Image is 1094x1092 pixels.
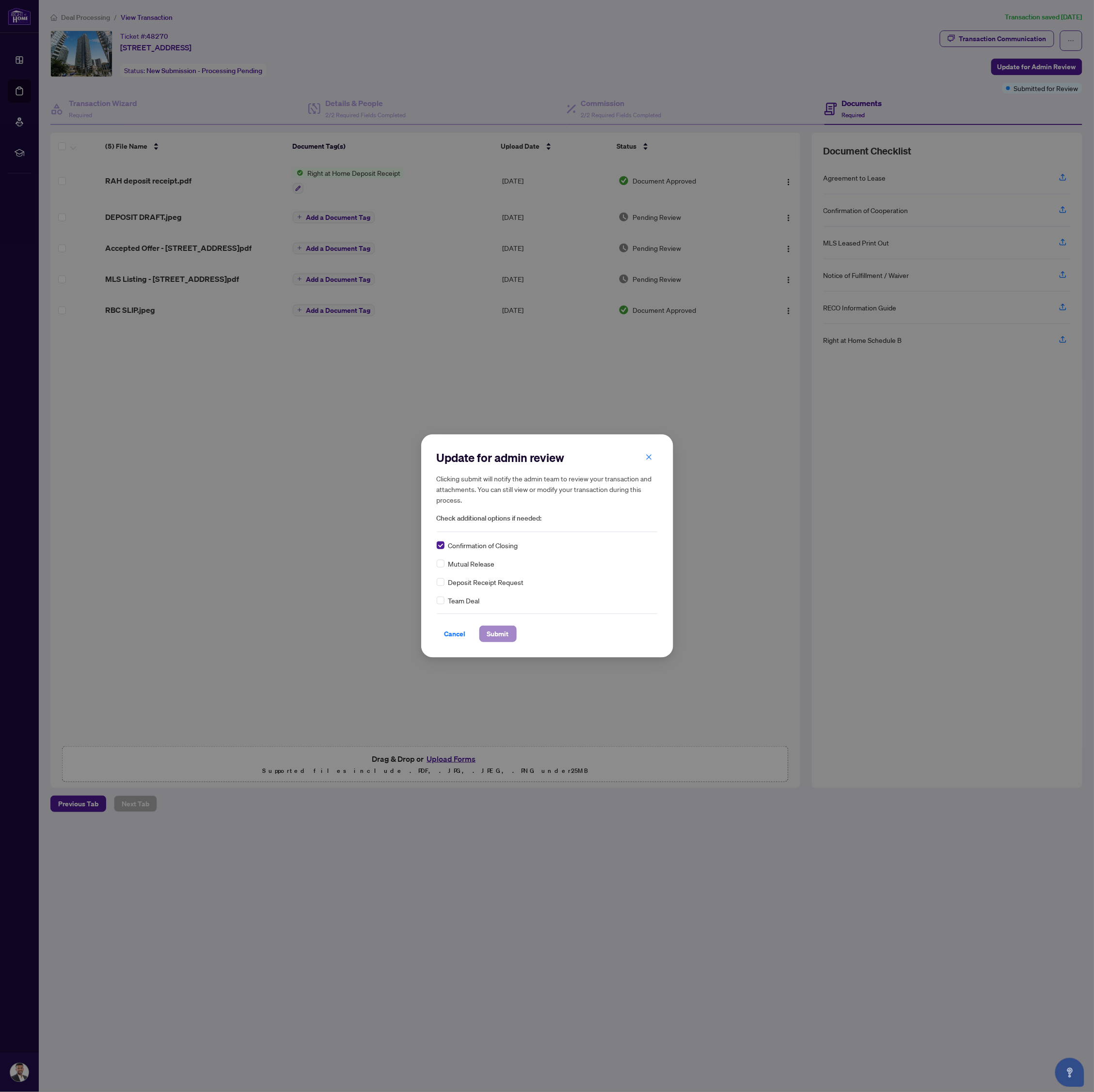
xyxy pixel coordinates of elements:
span: Confirmation of Closing [448,540,518,551]
span: Deposit Receipt Request [448,577,524,587]
span: Submit [487,626,509,642]
h5: Clicking submit will notify the admin team to review your transaction and attachments. You can st... [437,473,658,505]
button: Open asap [1055,1058,1084,1087]
h2: Update for admin review [437,450,658,465]
span: Team Deal [448,595,480,606]
button: Submit [479,626,517,642]
span: Check additional options if needed: [437,513,658,524]
button: Cancel [437,626,474,642]
span: Cancel [444,626,466,642]
span: close [646,454,652,461]
span: Mutual Release [448,558,495,569]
